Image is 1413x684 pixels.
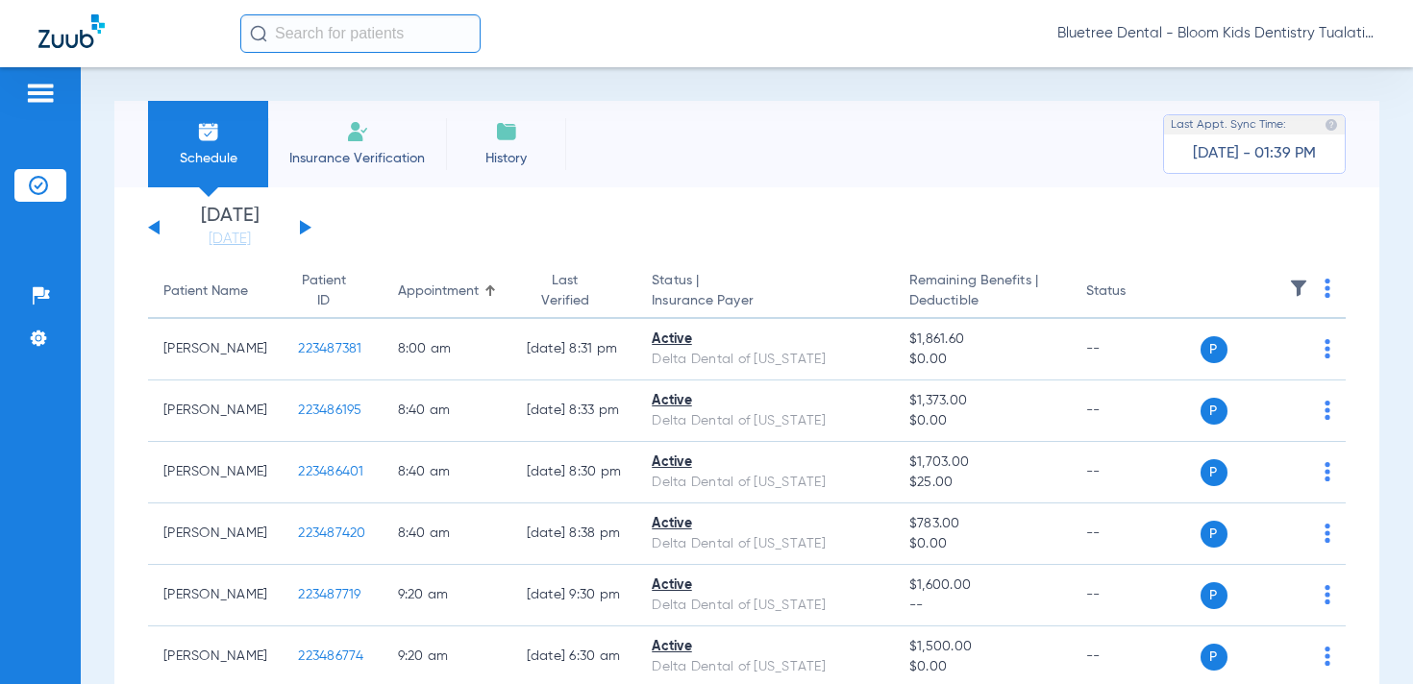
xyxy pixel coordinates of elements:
img: group-dot-blue.svg [1325,524,1330,543]
div: Active [652,391,879,411]
td: [PERSON_NAME] [148,503,283,565]
th: Status [1071,265,1201,319]
img: last sync help info [1325,118,1338,132]
span: P [1201,644,1227,671]
img: filter.svg [1289,279,1308,298]
td: [PERSON_NAME] [148,565,283,626]
div: Active [652,514,879,534]
div: Last Verified [527,271,622,311]
span: -- [909,596,1055,616]
span: Insurance Verification [283,149,432,168]
img: group-dot-blue.svg [1325,339,1330,358]
div: Patient Name [163,281,267,302]
div: Active [652,452,879,473]
li: [DATE] [172,207,287,249]
td: [PERSON_NAME] [148,319,283,380]
span: $0.00 [909,411,1055,431]
span: $1,500.00 [909,637,1055,657]
span: $1,373.00 [909,391,1055,411]
span: $1,600.00 [909,575,1055,596]
span: P [1201,582,1227,609]
span: 223487420 [298,526,365,540]
div: Delta Dental of [US_STATE] [652,473,879,493]
span: P [1201,398,1227,425]
td: -- [1071,503,1201,565]
div: Appointment [398,281,496,302]
div: Patient Name [163,281,248,302]
div: Delta Dental of [US_STATE] [652,596,879,616]
div: Active [652,637,879,657]
span: P [1201,521,1227,548]
div: Patient ID [298,271,349,311]
span: 223487381 [298,342,361,355]
td: [DATE] 8:33 PM [511,380,637,442]
span: [DATE] - 01:39 PM [1193,144,1316,163]
td: 9:20 AM [383,565,511,626]
div: Active [652,330,879,350]
span: 223487719 [298,588,360,601]
td: -- [1071,565,1201,626]
div: Last Verified [527,271,605,311]
iframe: Chat Widget [1317,592,1413,684]
td: -- [1071,442,1201,503]
img: Zuub Logo [38,14,105,48]
td: [DATE] 8:30 PM [511,442,637,503]
input: Search for patients [240,14,481,53]
span: $1,703.00 [909,452,1055,473]
span: $25.00 [909,473,1055,493]
td: [DATE] 8:31 PM [511,319,637,380]
span: P [1201,336,1227,363]
span: $1,861.60 [909,330,1055,350]
img: group-dot-blue.svg [1325,585,1330,604]
span: $783.00 [909,514,1055,534]
span: Insurance Payer [652,291,879,311]
img: group-dot-blue.svg [1325,462,1330,481]
td: [DATE] 9:30 PM [511,565,637,626]
a: [DATE] [172,230,287,249]
img: Search Icon [250,25,267,42]
span: Bluetree Dental - Bloom Kids Dentistry Tualatin [1057,24,1375,43]
div: Delta Dental of [US_STATE] [652,350,879,370]
span: $0.00 [909,350,1055,370]
td: -- [1071,380,1201,442]
th: Status | [636,265,894,319]
span: Deductible [909,291,1055,311]
span: Schedule [162,149,254,168]
img: Manual Insurance Verification [346,120,369,143]
div: Appointment [398,281,479,302]
td: [PERSON_NAME] [148,442,283,503]
td: 8:40 AM [383,442,511,503]
span: Last Appt. Sync Time: [1171,115,1286,134]
div: Active [652,575,879,596]
td: -- [1071,319,1201,380]
th: Remaining Benefits | [894,265,1071,319]
img: hamburger-icon [25,82,56,105]
img: group-dot-blue.svg [1325,279,1330,298]
span: 223486401 [298,465,363,478]
span: P [1201,459,1227,486]
div: Patient ID [298,271,366,311]
img: group-dot-blue.svg [1325,401,1330,420]
img: Schedule [197,120,220,143]
span: 223486774 [298,649,363,663]
span: $0.00 [909,657,1055,677]
td: [DATE] 8:38 PM [511,503,637,565]
img: History [495,120,518,143]
div: Delta Dental of [US_STATE] [652,657,879,677]
td: 8:00 AM [383,319,511,380]
td: 8:40 AM [383,380,511,442]
span: 223486195 [298,403,361,417]
td: [PERSON_NAME] [148,380,283,442]
div: Delta Dental of [US_STATE] [652,411,879,431]
span: History [460,149,552,168]
div: Delta Dental of [US_STATE] [652,534,879,554]
span: $0.00 [909,534,1055,554]
td: 8:40 AM [383,503,511,565]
